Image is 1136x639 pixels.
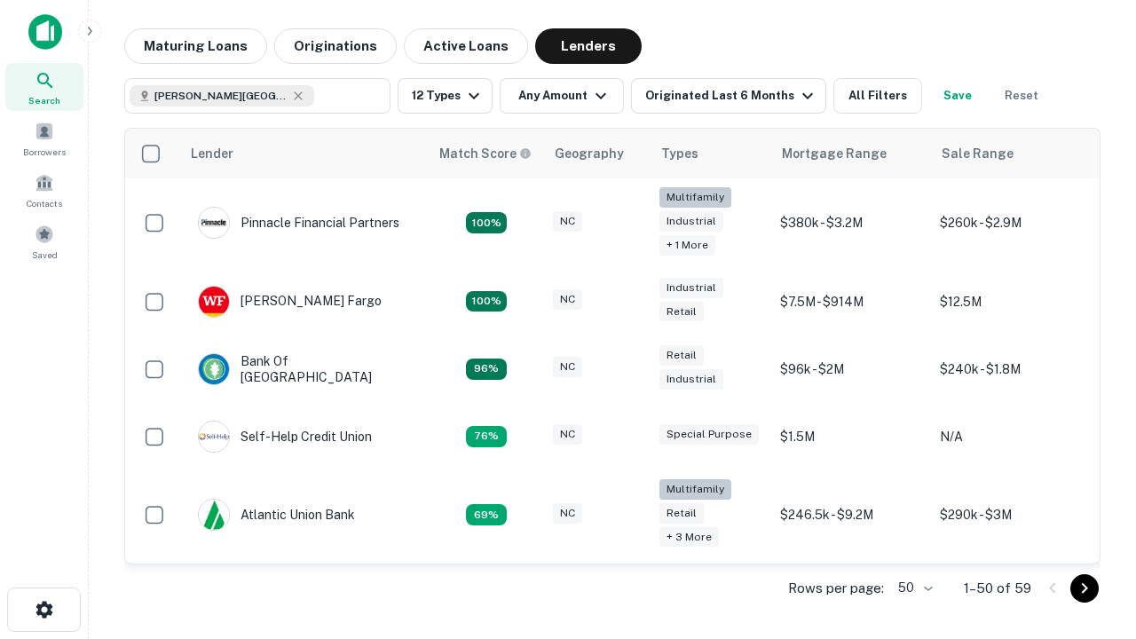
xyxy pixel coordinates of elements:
td: $290k - $3M [931,470,1091,560]
div: Matching Properties: 11, hasApolloMatch: undefined [466,426,507,447]
div: Originated Last 6 Months [645,85,818,106]
td: $12.5M [931,268,1091,335]
img: picture [199,208,229,238]
td: $246.5k - $9.2M [771,470,931,560]
th: Capitalize uses an advanced AI algorithm to match your search with the best lender. The match sco... [429,129,544,178]
div: Matching Properties: 14, hasApolloMatch: undefined [466,359,507,380]
img: picture [199,354,229,384]
div: Capitalize uses an advanced AI algorithm to match your search with the best lender. The match sco... [439,144,532,163]
p: 1–50 of 59 [964,578,1031,599]
td: $7.5M - $914M [771,268,931,335]
th: Geography [544,129,651,178]
div: Industrial [659,369,723,390]
td: N/A [931,403,1091,470]
div: NC [553,289,582,310]
div: Self-help Credit Union [198,421,372,453]
div: Types [661,143,698,164]
div: Matching Properties: 10, hasApolloMatch: undefined [466,504,507,525]
td: $380k - $3.2M [771,178,931,268]
span: Borrowers [23,145,66,159]
td: $1.5M [771,403,931,470]
div: Retail [659,503,704,524]
div: Multifamily [659,479,731,500]
img: picture [199,500,229,530]
div: Bank Of [GEOGRAPHIC_DATA] [198,353,411,385]
span: Search [28,93,60,107]
h6: Match Score [439,144,528,163]
div: 50 [891,575,935,601]
div: Matching Properties: 26, hasApolloMatch: undefined [466,212,507,233]
div: Industrial [659,278,723,298]
div: Atlantic Union Bank [198,499,355,531]
div: Retail [659,302,704,322]
div: NC [553,424,582,445]
td: $260k - $2.9M [931,178,1091,268]
th: Types [651,129,771,178]
span: [PERSON_NAME][GEOGRAPHIC_DATA], [GEOGRAPHIC_DATA] [154,88,288,104]
span: Saved [32,248,58,262]
a: Search [5,63,83,111]
div: NC [553,503,582,524]
div: Pinnacle Financial Partners [198,207,399,239]
a: Saved [5,217,83,265]
div: Multifamily [659,187,731,208]
div: Matching Properties: 15, hasApolloMatch: undefined [466,291,507,312]
td: $240k - $1.8M [931,335,1091,403]
div: Sale Range [942,143,1014,164]
div: [PERSON_NAME] Fargo [198,286,382,318]
div: + 3 more [659,527,719,548]
div: NC [553,357,582,377]
img: picture [199,287,229,317]
button: 12 Types [398,78,493,114]
button: Active Loans [404,28,528,64]
th: Lender [180,129,429,178]
button: Any Amount [500,78,624,114]
button: Lenders [535,28,642,64]
button: Originations [274,28,397,64]
div: Mortgage Range [782,143,887,164]
div: NC [553,211,582,232]
th: Sale Range [931,129,1091,178]
a: Contacts [5,166,83,214]
span: Contacts [27,196,62,210]
div: Industrial [659,211,723,232]
div: Geography [555,143,624,164]
th: Mortgage Range [771,129,931,178]
img: picture [199,422,229,452]
button: Originated Last 6 Months [631,78,826,114]
button: Reset [993,78,1050,114]
a: Borrowers [5,114,83,162]
div: Special Purpose [659,424,759,445]
button: Save your search to get updates of matches that match your search criteria. [929,78,986,114]
div: Lender [191,143,233,164]
img: capitalize-icon.png [28,14,62,50]
button: All Filters [833,78,922,114]
iframe: Chat Widget [1047,497,1136,582]
div: + 1 more [659,235,715,256]
button: Maturing Loans [124,28,267,64]
td: $96k - $2M [771,335,931,403]
div: Retail [659,345,704,366]
button: Go to next page [1070,574,1099,603]
p: Rows per page: [788,578,884,599]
